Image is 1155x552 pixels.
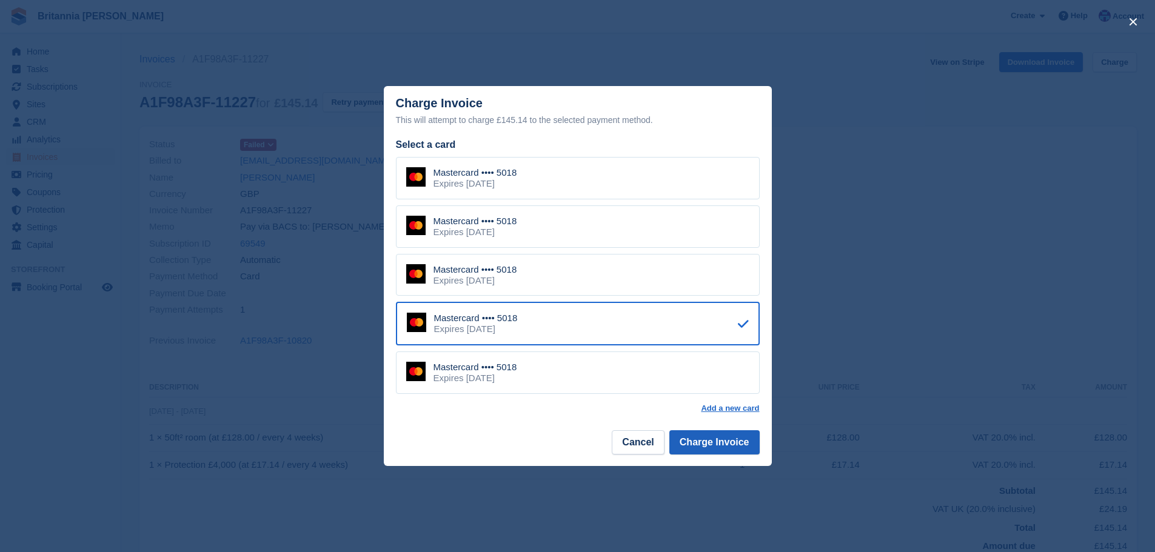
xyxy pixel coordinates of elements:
[406,264,426,284] img: Mastercard Logo
[434,227,517,238] div: Expires [DATE]
[434,264,517,275] div: Mastercard •••• 5018
[434,313,518,324] div: Mastercard •••• 5018
[396,96,760,127] div: Charge Invoice
[612,430,664,454] button: Cancel
[407,313,426,332] img: Mastercard Logo
[434,275,517,286] div: Expires [DATE]
[1123,12,1143,32] button: close
[669,430,760,454] button: Charge Invoice
[396,113,760,127] div: This will attempt to charge £145.14 to the selected payment method.
[406,167,426,187] img: Mastercard Logo
[396,138,760,152] div: Select a card
[406,362,426,381] img: Mastercard Logo
[434,373,517,384] div: Expires [DATE]
[434,362,517,373] div: Mastercard •••• 5018
[434,178,517,189] div: Expires [DATE]
[701,404,759,413] a: Add a new card
[406,216,426,235] img: Mastercard Logo
[434,216,517,227] div: Mastercard •••• 5018
[434,324,518,334] div: Expires [DATE]
[434,167,517,178] div: Mastercard •••• 5018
